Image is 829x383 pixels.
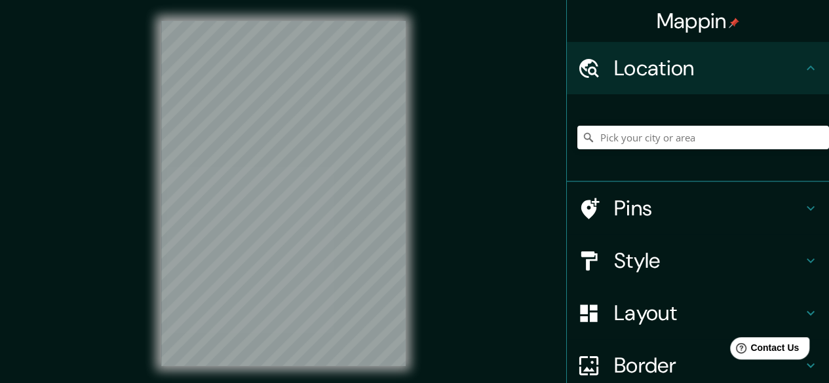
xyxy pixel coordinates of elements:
div: Style [567,234,829,287]
canvas: Map [161,21,406,366]
img: pin-icon.png [729,18,739,28]
h4: Border [614,352,803,378]
input: Pick your city or area [577,126,829,149]
h4: Location [614,55,803,81]
h4: Pins [614,195,803,221]
div: Pins [567,182,829,234]
h4: Mappin [657,8,740,34]
h4: Layout [614,300,803,326]
iframe: Help widget launcher [712,332,815,369]
h4: Style [614,247,803,274]
div: Layout [567,287,829,339]
div: Location [567,42,829,94]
